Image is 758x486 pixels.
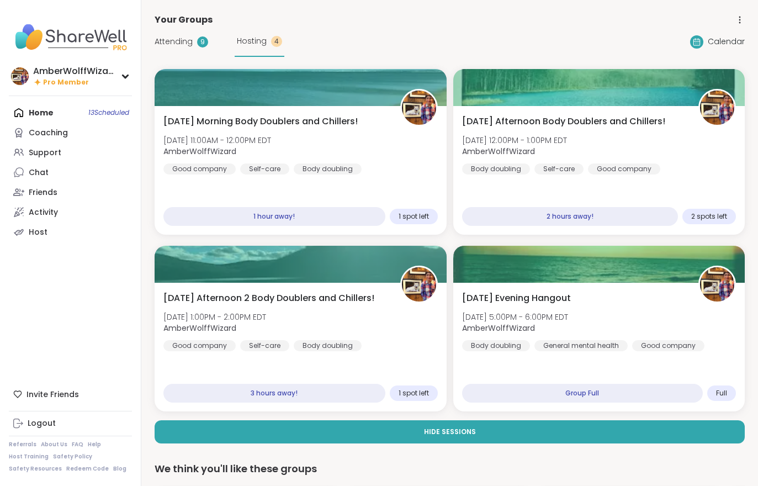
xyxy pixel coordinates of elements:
img: AmberWolffWizard [700,91,734,125]
div: Body doubling [294,340,362,351]
a: FAQ [72,441,83,448]
span: [DATE] Afternoon Body Doublers and Chillers! [462,115,665,128]
div: Activity [29,207,58,218]
a: Friends [9,182,132,202]
a: Activity [9,202,132,222]
div: Host [29,227,47,238]
span: 1 spot left [399,212,429,221]
button: Hide Sessions [155,420,745,443]
span: [DATE] 1:00PM - 2:00PM EDT [163,311,266,323]
div: 4 [271,36,282,47]
img: ShareWell Nav Logo [9,18,132,56]
div: Self-care [240,340,289,351]
span: [DATE] Evening Hangout [462,292,571,305]
a: Chat [9,162,132,182]
div: Good company [163,340,236,351]
div: 2 hours away! [462,207,679,226]
div: We think you'll like these groups [155,461,745,477]
img: AmberWolffWizard [11,67,29,85]
span: Full [716,389,727,398]
span: [DATE] 5:00PM - 6:00PM EDT [462,311,568,323]
span: Attending [155,36,193,47]
div: 3 hours away! [163,384,385,403]
div: Group Full [462,384,703,403]
a: Redeem Code [66,465,109,473]
span: [DATE] Morning Body Doublers and Chillers! [163,115,358,128]
span: 1 spot left [399,389,429,398]
img: AmberWolffWizard [402,267,436,302]
span: [DATE] 12:00PM - 1:00PM EDT [462,135,567,146]
div: Friends [29,187,57,198]
a: Host [9,222,132,242]
div: 9 [197,36,208,47]
div: Good company [163,163,236,175]
b: AmberWolffWizard [462,323,535,334]
a: Blog [113,465,126,473]
a: Host Training [9,453,49,461]
span: Calendar [708,36,745,47]
a: Safety Policy [53,453,92,461]
a: Referrals [9,441,36,448]
span: [DATE] 11:00AM - 12:00PM EDT [163,135,271,146]
div: Coaching [29,128,68,139]
div: Self-care [240,163,289,175]
div: Body doubling [462,340,530,351]
a: Coaching [9,123,132,142]
span: Your Groups [155,13,213,27]
div: 1 hour away! [163,207,385,226]
a: Support [9,142,132,162]
b: AmberWolffWizard [163,323,236,334]
span: Hide Sessions [424,427,476,437]
div: Logout [28,418,56,429]
span: [DATE] Afternoon 2 Body Doublers and Chillers! [163,292,374,305]
div: Good company [588,163,660,175]
div: Support [29,147,61,159]
div: AmberWolffWizard [33,65,116,77]
a: Safety Resources [9,465,62,473]
span: Hosting [237,35,267,47]
span: 2 spots left [691,212,727,221]
a: About Us [41,441,67,448]
b: AmberWolffWizard [462,146,535,157]
b: AmberWolffWizard [163,146,236,157]
div: Body doubling [294,163,362,175]
span: Pro Member [43,78,89,87]
img: AmberWolffWizard [402,91,436,125]
div: Chat [29,167,49,178]
img: AmberWolffWizard [700,267,734,302]
a: Help [88,441,101,448]
div: Body doubling [462,163,530,175]
div: Self-care [534,163,584,175]
div: Invite Friends [9,384,132,404]
div: Good company [632,340,704,351]
div: General mental health [534,340,628,351]
a: Logout [9,414,132,434]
